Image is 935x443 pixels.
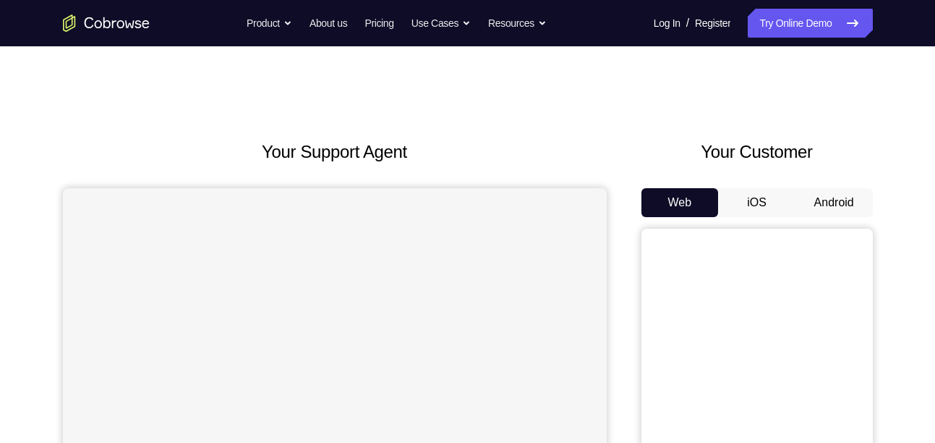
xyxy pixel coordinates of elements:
[247,9,292,38] button: Product
[654,9,680,38] a: Log In
[309,9,347,38] a: About us
[686,14,689,32] span: /
[63,139,607,165] h2: Your Support Agent
[63,14,150,32] a: Go to the home page
[695,9,730,38] a: Register
[718,188,795,217] button: iOS
[411,9,471,38] button: Use Cases
[488,9,547,38] button: Resources
[641,188,719,217] button: Web
[364,9,393,38] a: Pricing
[641,139,873,165] h2: Your Customer
[795,188,873,217] button: Android
[748,9,872,38] a: Try Online Demo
